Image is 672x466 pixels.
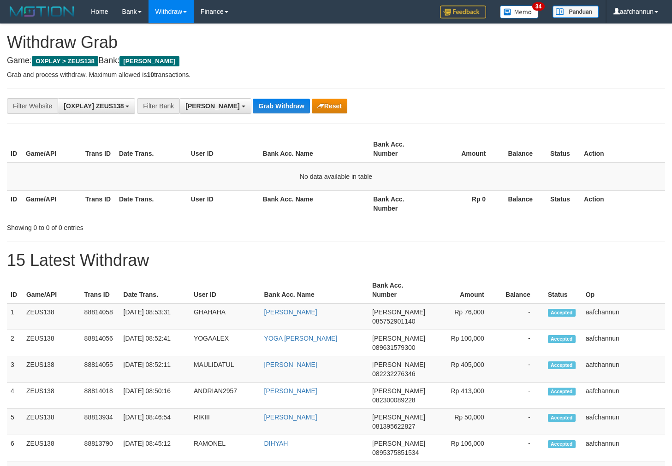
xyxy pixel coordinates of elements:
[498,330,544,356] td: -
[264,308,317,316] a: [PERSON_NAME]
[544,277,582,303] th: Status
[500,136,547,162] th: Balance
[190,356,261,383] td: MAULIDATUL
[372,423,415,430] span: Copy 081395622827 to clipboard
[372,396,415,404] span: Copy 082300089228 to clipboard
[147,71,154,78] strong: 10
[582,330,665,356] td: aafchannun
[120,409,190,435] td: [DATE] 08:46:54
[440,6,486,18] img: Feedback.jpg
[500,190,547,217] th: Balance
[582,435,665,461] td: aafchannun
[7,5,77,18] img: MOTION_logo.png
[23,330,81,356] td: ZEUS138
[7,190,22,217] th: ID
[429,277,498,303] th: Amount
[137,98,179,114] div: Filter Bank
[120,435,190,461] td: [DATE] 08:45:12
[190,383,261,409] td: ANDRIAN2957
[81,277,120,303] th: Trans ID
[372,344,415,351] span: Copy 089631579300 to clipboard
[429,409,498,435] td: Rp 50,000
[115,136,187,162] th: Date Trans.
[372,449,419,456] span: Copy 0895375851534 to clipboard
[259,136,370,162] th: Bank Acc. Name
[119,56,179,66] span: [PERSON_NAME]
[81,409,120,435] td: 88813934
[429,383,498,409] td: Rp 413,000
[582,277,665,303] th: Op
[81,435,120,461] td: 88813790
[264,440,288,447] a: DIHYAH
[498,303,544,330] td: -
[429,330,498,356] td: Rp 100,000
[259,190,370,217] th: Bank Acc. Name
[7,303,23,330] td: 1
[23,435,81,461] td: ZEUS138
[7,251,665,270] h1: 15 Latest Withdraw
[582,303,665,330] td: aafchannun
[190,277,261,303] th: User ID
[429,136,500,162] th: Amount
[582,409,665,435] td: aafchannun
[82,136,115,162] th: Trans ID
[264,361,317,368] a: [PERSON_NAME]
[179,98,251,114] button: [PERSON_NAME]
[261,277,369,303] th: Bank Acc. Name
[81,303,120,330] td: 88814058
[81,383,120,409] td: 88814018
[190,409,261,435] td: RIKIII
[264,387,317,395] a: [PERSON_NAME]
[7,330,23,356] td: 2
[7,162,665,191] td: No data available in table
[7,435,23,461] td: 6
[185,102,239,110] span: [PERSON_NAME]
[82,190,115,217] th: Trans ID
[500,6,539,18] img: Button%20Memo.svg
[7,383,23,409] td: 4
[120,356,190,383] td: [DATE] 08:52:11
[429,190,500,217] th: Rp 0
[23,277,81,303] th: Game/API
[23,383,81,409] td: ZEUS138
[32,56,98,66] span: OXPLAY > ZEUS138
[548,309,576,317] span: Accepted
[548,414,576,422] span: Accepted
[253,99,309,113] button: Grab Withdraw
[7,277,23,303] th: ID
[498,435,544,461] td: -
[498,356,544,383] td: -
[429,435,498,461] td: Rp 106,000
[120,383,190,409] td: [DATE] 08:50:16
[64,102,124,110] span: [OXPLAY] ZEUS138
[372,370,415,378] span: Copy 082232276346 to clipboard
[7,409,23,435] td: 5
[23,356,81,383] td: ZEUS138
[187,190,259,217] th: User ID
[7,56,665,65] h4: Game: Bank:
[264,413,317,421] a: [PERSON_NAME]
[372,413,425,421] span: [PERSON_NAME]
[372,387,425,395] span: [PERSON_NAME]
[190,330,261,356] td: YOGAALEX
[120,303,190,330] td: [DATE] 08:53:31
[22,190,82,217] th: Game/API
[548,388,576,395] span: Accepted
[532,2,545,11] span: 34
[23,409,81,435] td: ZEUS138
[7,98,58,114] div: Filter Website
[7,136,22,162] th: ID
[120,277,190,303] th: Date Trans.
[7,219,273,232] div: Showing 0 to 0 of 0 entries
[369,136,429,162] th: Bank Acc. Number
[187,136,259,162] th: User ID
[372,318,415,325] span: Copy 085752901140 to clipboard
[548,440,576,448] span: Accepted
[553,6,599,18] img: panduan.png
[81,356,120,383] td: 88814055
[81,330,120,356] td: 88814056
[312,99,347,113] button: Reset
[115,190,187,217] th: Date Trans.
[372,361,425,368] span: [PERSON_NAME]
[548,335,576,343] span: Accepted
